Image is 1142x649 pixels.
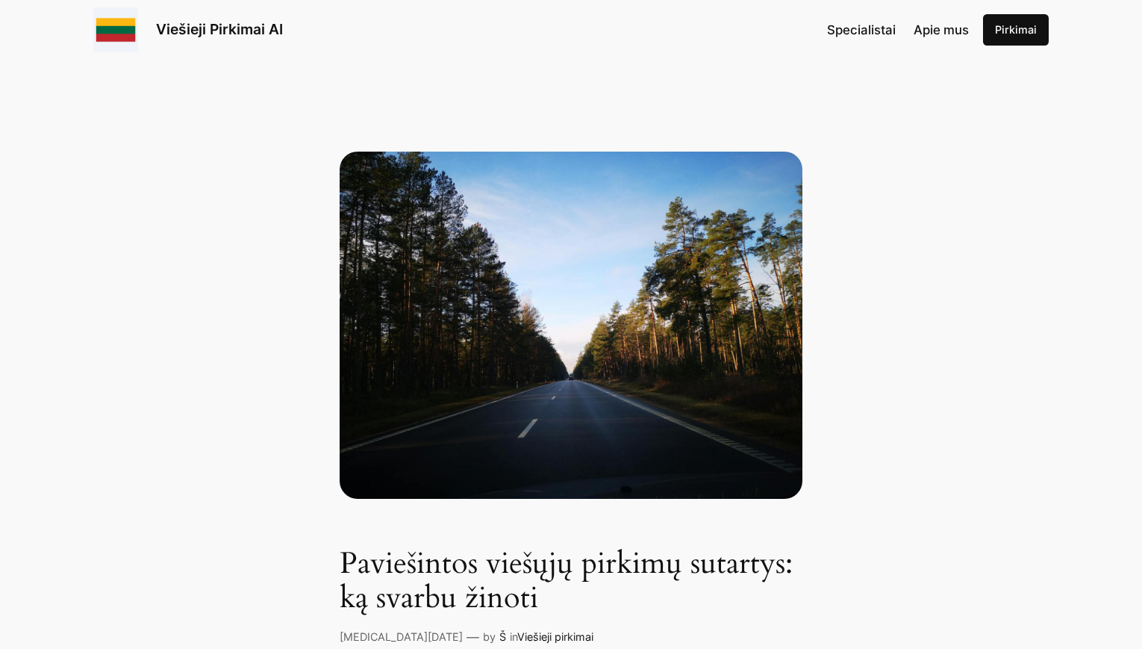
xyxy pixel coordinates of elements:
[510,630,517,643] span: in
[827,22,896,37] span: Specialistai
[983,14,1049,46] a: Pirkimai
[914,20,969,40] a: Apie mus
[93,7,138,52] img: Viešieji pirkimai logo
[827,20,969,40] nav: Navigation
[517,630,593,643] a: Viešieji pirkimai
[467,627,479,647] p: —
[914,22,969,37] span: Apie mus
[340,630,463,643] a: [MEDICAL_DATA][DATE]
[499,630,506,643] a: Š
[156,20,283,38] a: Viešieji Pirkimai AI
[827,20,896,40] a: Specialistai
[340,547,802,615] h1: Paviešintos viešųjų pirkimų sutartys: ką svarbu žinoti
[340,152,802,499] : asphalt road in between trees
[483,629,496,645] p: by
